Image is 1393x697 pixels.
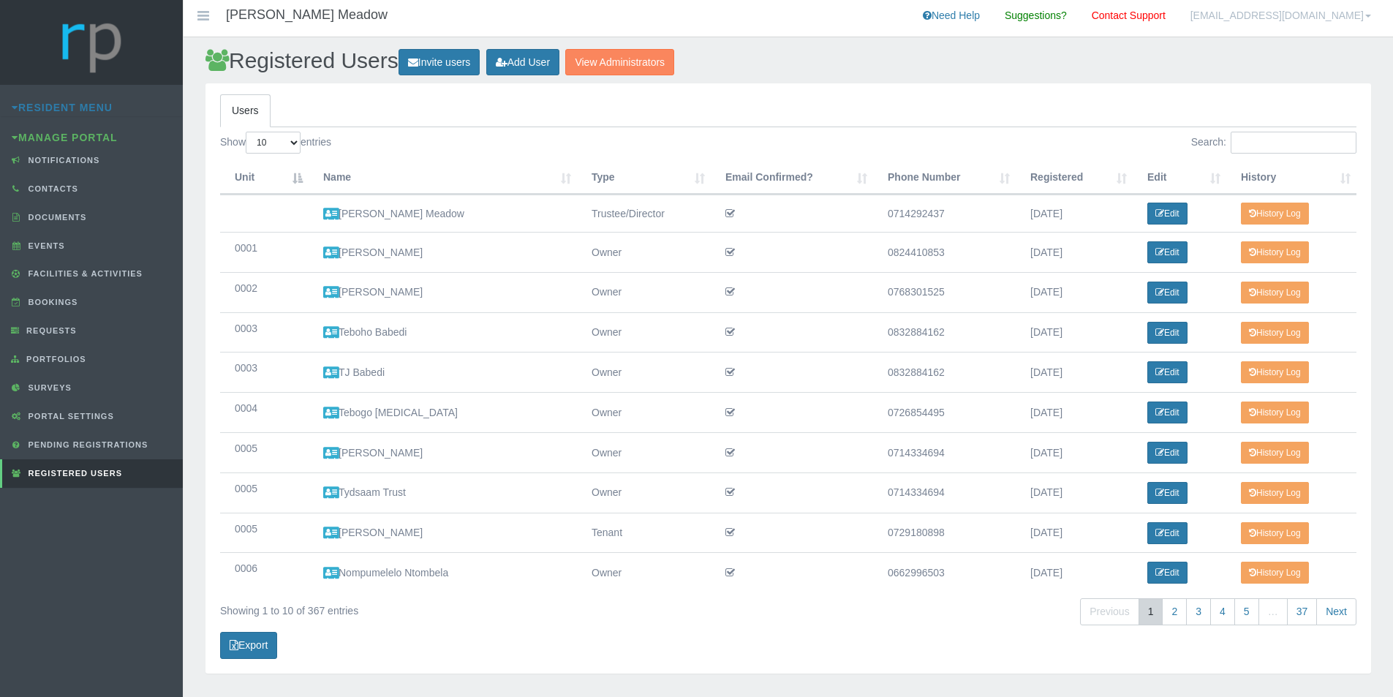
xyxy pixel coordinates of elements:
a: Edit [1147,361,1188,383]
a: Edit [1147,562,1188,584]
a: 2 [1162,598,1187,625]
a: History Log [1241,562,1309,584]
a: Edit [1147,442,1188,464]
td: Owner [577,312,711,353]
td: 0768301525 [873,272,1016,312]
div: 0003 [235,320,294,337]
span: Requests [23,326,77,335]
th: History: activate to sort column ascending [1226,162,1356,195]
a: History Log [1241,241,1309,263]
a: History Log [1241,482,1309,504]
td: [DATE] [1016,392,1133,432]
td: [DATE] [1016,432,1133,472]
td: Trustee/Director [577,195,711,232]
td: [DATE] [1016,232,1133,272]
td: [PERSON_NAME] [309,232,577,272]
span: Registered Users [25,469,122,478]
td: 0832884162 [873,352,1016,392]
a: History Log [1241,203,1309,225]
div: 0002 [235,280,294,297]
a: Next [1316,598,1356,625]
a: History Log [1241,322,1309,344]
a: 4 [1210,598,1235,625]
td: [PERSON_NAME] [309,432,577,472]
a: Manage Portal [12,132,118,143]
td: [PERSON_NAME] [309,272,577,312]
th: Registered : activate to sort column ascending [1016,162,1133,195]
a: History Log [1241,402,1309,423]
td: 0729180898 [873,513,1016,553]
a: Edit [1147,322,1188,344]
th: Edit: activate to sort column ascending [1133,162,1226,195]
label: Search: [1191,132,1356,154]
a: Users [220,94,271,127]
span: Bookings [25,298,78,306]
a: History Log [1241,522,1309,544]
a: Edit [1147,203,1188,225]
td: [DATE] [1016,272,1133,312]
a: 37 [1287,598,1318,625]
a: … [1258,598,1288,625]
div: Unit [235,169,287,186]
div: 0001 [235,240,294,257]
div: 0005 [235,440,294,457]
td: 0714334694 [873,472,1016,513]
td: [PERSON_NAME] [309,513,577,553]
td: Owner [577,232,711,272]
span: Contacts [25,184,78,193]
span: Portfolios [23,355,86,363]
th: Name : activate to sort column ascending [309,162,577,195]
span: Facilities & Activities [25,269,143,278]
div: 0004 [235,400,294,417]
span: Documents [25,213,87,222]
h4: [PERSON_NAME] Meadow [226,8,388,23]
td: [DATE] [1016,513,1133,553]
td: Owner [577,432,711,472]
td: Nompumelelo Ntombela [309,552,577,592]
td: Tebogo [MEDICAL_DATA] [309,392,577,432]
a: Edit [1147,482,1188,504]
a: Edit [1147,241,1188,263]
label: Show entries [220,132,331,154]
td: 0832884162 [873,312,1016,353]
a: History Log [1241,282,1309,304]
td: [DATE] [1016,352,1133,392]
a: Invite users [399,49,480,76]
td: 0714292437 [873,195,1016,232]
a: Previous [1080,598,1139,625]
a: History Log [1241,361,1309,383]
td: [DATE] [1016,552,1133,592]
a: Edit [1147,402,1188,423]
td: 0726854495 [873,392,1016,432]
span: Notifications [25,156,100,165]
td: Owner [577,272,711,312]
td: Owner [577,472,711,513]
td: Owner [577,552,711,592]
td: 0824410853 [873,232,1016,272]
td: Teboho Babedi [309,312,577,353]
td: [DATE] [1016,472,1133,513]
td: TJ Babedi [309,352,577,392]
td: Owner [577,352,711,392]
span: Portal Settings [25,412,114,421]
a: Edit [1147,522,1188,544]
th: Type : activate to sort column ascending [577,162,711,195]
div: 0006 [235,560,294,577]
a: Edit [1147,282,1188,304]
td: [DATE] [1016,195,1133,232]
td: Tenant [577,513,711,553]
td: Tydsaam Trust [309,472,577,513]
td: 0662996503 [873,552,1016,592]
a: Resident Menu [12,102,113,113]
div: 0005 [235,521,294,538]
td: 0714334694 [873,432,1016,472]
td: [DATE] [1016,312,1133,353]
input: Search: [1231,132,1356,154]
a: 1 [1139,598,1163,625]
a: 3 [1186,598,1211,625]
select: Showentries [246,132,301,154]
th: Email Confirmed? : activate to sort column ascending [711,162,873,195]
span: Pending Registrations [25,440,148,449]
h2: Registered Users [205,48,1371,75]
a: 5 [1234,598,1259,625]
